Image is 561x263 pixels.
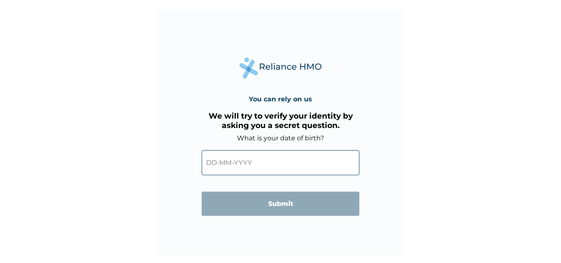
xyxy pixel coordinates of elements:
h3: We will try to verify your identity by asking you a secret question. [202,111,359,130]
input: DD-MM-YYYY [202,150,359,175]
input: Submit [202,192,359,216]
h4: You can rely on us [249,95,312,103]
label: What is your date of birth? [237,134,324,142]
img: Reliance Health's Logo [239,57,322,78]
